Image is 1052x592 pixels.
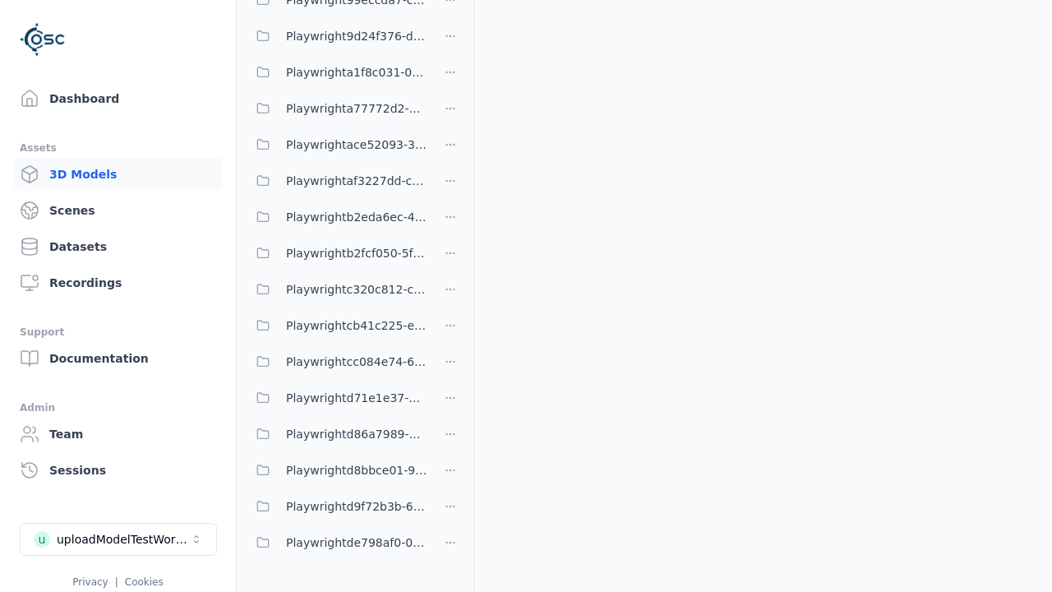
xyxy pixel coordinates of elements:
[286,352,427,372] span: Playwrightcc084e74-6bd9-4f7e-8d69-516a74321fe7
[286,316,427,335] span: Playwrightcb41c225-e288-4c3c-b493-07c6e16c0d29
[72,576,108,588] a: Privacy
[20,523,217,556] button: Select a workspace
[286,497,427,516] span: Playwrightd9f72b3b-66f5-4fd0-9c49-a6be1a64c72c
[247,201,427,234] button: Playwrightb2eda6ec-40de-407c-a5c5-49f5bc2d938f
[286,135,427,155] span: Playwrightace52093-38c3-4681-b5f0-14281ff036c7
[247,309,427,342] button: Playwrightcb41c225-e288-4c3c-b493-07c6e16c0d29
[247,454,427,487] button: Playwrightd8bbce01-9637-468c-8f59-1050d21f77ba
[286,207,427,227] span: Playwrightb2eda6ec-40de-407c-a5c5-49f5bc2d938f
[125,576,164,588] a: Cookies
[247,418,427,451] button: Playwrightd86a7989-a27e-4cc3-9165-73b2f9dacd14
[286,62,427,82] span: Playwrighta1f8c031-0b56-4dbe-a205-55a24cfb5214
[57,531,190,548] div: uploadModelTestWorkspace
[286,99,427,118] span: Playwrighta77772d2-4ee6-4832-a842-8c7f4d50daca
[247,56,427,89] button: Playwrighta1f8c031-0b56-4dbe-a205-55a24cfb5214
[247,345,427,378] button: Playwrightcc084e74-6bd9-4f7e-8d69-516a74321fe7
[13,230,223,263] a: Datasets
[247,20,427,53] button: Playwright9d24f376-ddb6-4acc-82f7-be3e2236439b
[20,322,216,342] div: Support
[20,138,216,158] div: Assets
[34,531,50,548] div: u
[20,398,216,418] div: Admin
[247,128,427,161] button: Playwrightace52093-38c3-4681-b5f0-14281ff036c7
[20,16,66,62] img: Logo
[247,237,427,270] button: Playwrightb2fcf050-5f27-47cb-87c2-faf00259dd62
[247,164,427,197] button: Playwrightaf3227dd-cec8-46a2-ae8b-b3eddda3a63a
[286,280,427,299] span: Playwrightc320c812-c1c4-4e9b-934e-2277c41aca46
[13,158,223,191] a: 3D Models
[247,273,427,306] button: Playwrightc320c812-c1c4-4e9b-934e-2277c41aca46
[13,266,223,299] a: Recordings
[115,576,118,588] span: |
[286,424,427,444] span: Playwrightd86a7989-a27e-4cc3-9165-73b2f9dacd14
[247,526,427,559] button: Playwrightde798af0-0a13-4792-ac1d-0e6eb1e31492
[13,194,223,227] a: Scenes
[247,92,427,125] button: Playwrighta77772d2-4ee6-4832-a842-8c7f4d50daca
[247,382,427,414] button: Playwrightd71e1e37-d31c-4572-b04d-3c18b6f85a3d
[13,342,223,375] a: Documentation
[286,171,427,191] span: Playwrightaf3227dd-cec8-46a2-ae8b-b3eddda3a63a
[286,243,427,263] span: Playwrightb2fcf050-5f27-47cb-87c2-faf00259dd62
[286,460,427,480] span: Playwrightd8bbce01-9637-468c-8f59-1050d21f77ba
[13,454,223,487] a: Sessions
[13,418,223,451] a: Team
[286,26,427,46] span: Playwright9d24f376-ddb6-4acc-82f7-be3e2236439b
[13,82,223,115] a: Dashboard
[286,388,427,408] span: Playwrightd71e1e37-d31c-4572-b04d-3c18b6f85a3d
[247,490,427,523] button: Playwrightd9f72b3b-66f5-4fd0-9c49-a6be1a64c72c
[286,533,427,553] span: Playwrightde798af0-0a13-4792-ac1d-0e6eb1e31492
